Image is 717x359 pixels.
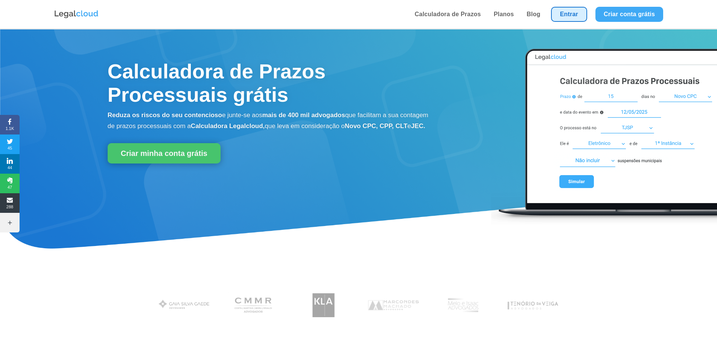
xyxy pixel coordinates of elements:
[155,289,213,321] img: Gaia Silva Gaede Advogados Associados
[551,7,587,22] a: Entrar
[225,289,283,321] img: Costa Martins Meira Rinaldi Advogados
[54,9,99,19] img: Logo da Legalcloud
[595,7,663,22] a: Criar conta grátis
[108,112,222,119] b: Reduza os riscos do seu contencioso
[262,112,345,119] b: mais de 400 mil advogados
[491,220,717,227] a: Calculadora de Prazos Processuais Legalcloud
[504,289,562,321] img: Tenório da Veiga Advogados
[365,289,422,321] img: Marcondes Machado Advogados utilizam a Legalcloud
[345,122,408,130] b: Novo CPC, CPP, CLT
[491,41,717,226] img: Calculadora de Prazos Processuais Legalcloud
[108,60,326,106] span: Calculadora de Prazos Processuais grátis
[108,143,221,163] a: Criar minha conta grátis
[434,289,492,321] img: Profissionais do escritório Melo e Isaac Advogados utilizam a Legalcloud
[108,110,430,132] p: e junte-se aos que facilitam a sua contagem de prazos processuais com a que leva em consideração o e
[191,122,265,130] b: Calculadora Legalcloud,
[411,122,425,130] b: JEC.
[295,289,352,321] img: Koury Lopes Advogados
